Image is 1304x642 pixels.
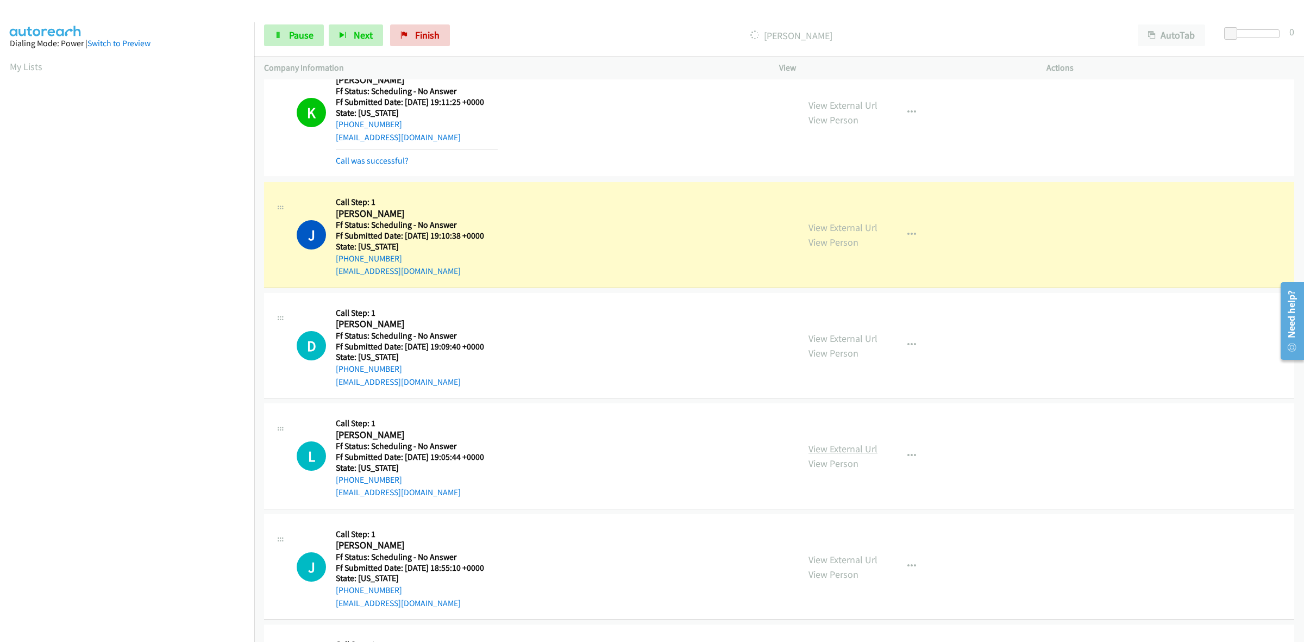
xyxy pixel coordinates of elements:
[336,418,498,429] h5: Call Step: 1
[336,452,498,463] h5: Ff Submitted Date: [DATE] 19:05:44 +0000
[808,114,858,126] a: View Person
[10,84,254,600] iframe: Dialpad
[1289,24,1294,39] div: 0
[808,332,877,345] a: View External Url
[264,24,324,46] a: Pause
[336,598,461,608] a: [EMAIL_ADDRESS][DOMAIN_NAME]
[336,74,498,86] h2: [PERSON_NAME]
[264,61,760,74] p: Company Information
[336,97,498,108] h5: Ff Submitted Date: [DATE] 19:11:25 +0000
[10,60,42,73] a: My Lists
[289,29,314,41] span: Pause
[415,29,440,41] span: Finish
[336,253,402,264] a: [PHONE_NUMBER]
[336,487,461,497] a: [EMAIL_ADDRESS][DOMAIN_NAME]
[808,442,877,455] a: View External Url
[336,573,498,584] h5: State: [US_STATE]
[336,220,498,230] h5: Ff Status: Scheduling - No Answer
[808,99,877,111] a: View External Url
[87,38,151,48] a: Switch to Preview
[336,108,498,119] h5: State: [US_STATE]
[297,441,326,471] div: The call is yet to be attempted
[336,266,461,276] a: [EMAIL_ADDRESS][DOMAIN_NAME]
[336,341,498,352] h5: Ff Submitted Date: [DATE] 19:09:40 +0000
[354,29,373,41] span: Next
[1272,278,1304,364] iframe: Resource Center
[336,552,498,563] h5: Ff Status: Scheduling - No Answer
[336,331,498,341] h5: Ff Status: Scheduling - No Answer
[297,98,326,127] h1: K
[329,24,383,46] button: Next
[1046,61,1294,74] p: Actions
[808,221,877,234] a: View External Url
[808,457,858,470] a: View Person
[465,28,1118,43] p: [PERSON_NAME]
[336,208,498,220] h2: [PERSON_NAME]
[336,377,461,387] a: [EMAIL_ADDRESS][DOMAIN_NAME]
[336,132,461,142] a: [EMAIL_ADDRESS][DOMAIN_NAME]
[336,119,402,129] a: [PHONE_NUMBER]
[336,308,498,319] h5: Call Step: 1
[297,441,326,471] h1: L
[336,318,498,331] h2: [PERSON_NAME]
[297,331,326,360] h1: D
[808,347,858,359] a: View Person
[1138,24,1205,46] button: AutoTab
[10,37,244,50] div: Dialing Mode: Power |
[297,220,326,250] h1: J
[336,364,402,374] a: [PHONE_NUMBER]
[297,552,326,582] div: The call is yet to be attempted
[336,441,498,452] h5: Ff Status: Scheduling - No Answer
[808,553,877,566] a: View External Url
[297,552,326,582] h1: J
[808,236,858,248] a: View Person
[336,563,498,574] h5: Ff Submitted Date: [DATE] 18:55:10 +0000
[336,230,498,241] h5: Ff Submitted Date: [DATE] 19:10:38 +0000
[336,475,402,485] a: [PHONE_NUMBER]
[336,463,498,473] h5: State: [US_STATE]
[336,529,498,540] h5: Call Step: 1
[336,429,498,441] h2: [PERSON_NAME]
[336,155,409,166] a: Call was successful?
[390,24,450,46] a: Finish
[336,86,498,97] h5: Ff Status: Scheduling - No Answer
[336,585,402,595] a: [PHONE_NUMBER]
[336,241,498,252] h5: State: [US_STATE]
[336,539,498,552] h2: [PERSON_NAME]
[336,352,498,363] h5: State: [US_STATE]
[336,197,498,208] h5: Call Step: 1
[808,568,858,581] a: View Person
[779,61,1027,74] p: View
